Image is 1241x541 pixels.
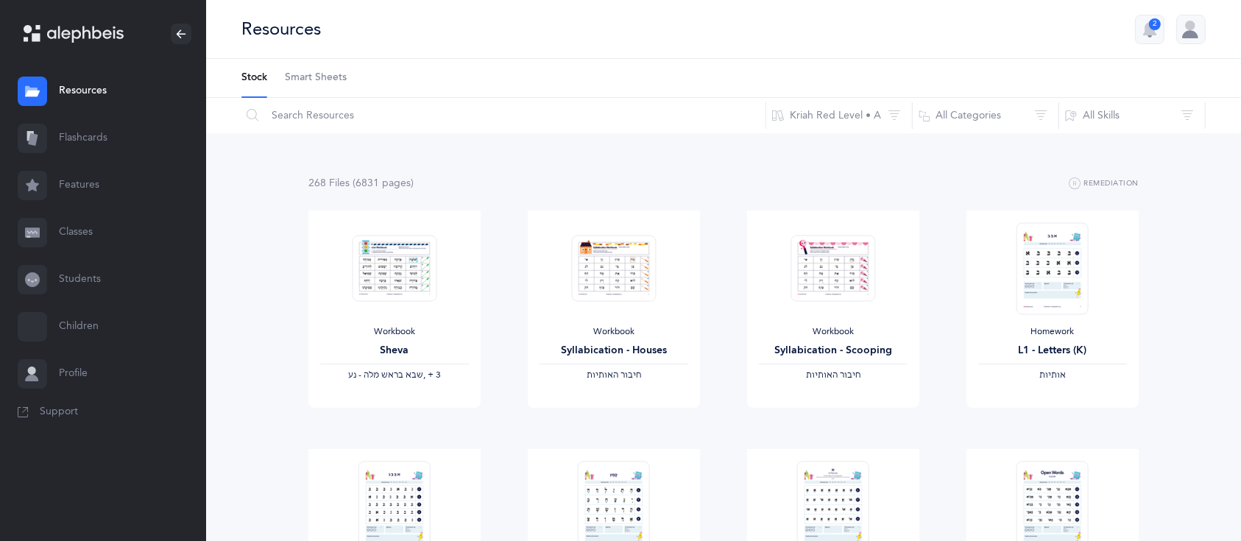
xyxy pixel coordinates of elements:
[1069,175,1139,193] button: Remediation
[285,71,347,85] span: Smart Sheets
[241,17,321,41] div: Resources
[978,326,1127,338] div: Homework
[353,177,414,189] span: (6831 page )
[572,235,657,302] img: Syllabication-Workbook-Level-1-EN_Red_Houses_thumbnail_1741114032.png
[540,343,688,358] div: Syllabication - Houses
[348,369,423,380] span: ‫שבא בראש מלה - נע‬
[978,343,1127,358] div: L1 - Letters (K)
[1017,222,1089,314] img: Homework_L1_Letters_R_EN_thumbnail_1731214661.png
[308,177,350,189] span: 268 File
[40,405,78,420] span: Support
[1135,15,1164,44] button: 2
[406,177,411,189] span: s
[320,343,469,358] div: Sheva
[759,326,908,338] div: Workbook
[806,369,860,380] span: ‫חיבור האותיות‬
[759,343,908,358] div: Syllabication - Scooping
[766,98,913,133] button: Kriah Red Level • A
[241,98,766,133] input: Search Resources
[540,326,688,338] div: Workbook
[320,326,469,338] div: Workbook
[345,177,350,189] span: s
[912,98,1059,133] button: All Categories
[1058,98,1206,133] button: All Skills
[320,369,469,381] div: ‪, + 3‬
[353,235,437,302] img: Sheva-Workbook-Red_EN_thumbnail_1754012358.png
[1039,369,1066,380] span: ‫אותיות‬
[1149,18,1161,30] div: 2
[791,235,876,302] img: Syllabication-Workbook-Level-1-EN_Red_Scooping_thumbnail_1741114434.png
[587,369,641,380] span: ‫חיבור האותיות‬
